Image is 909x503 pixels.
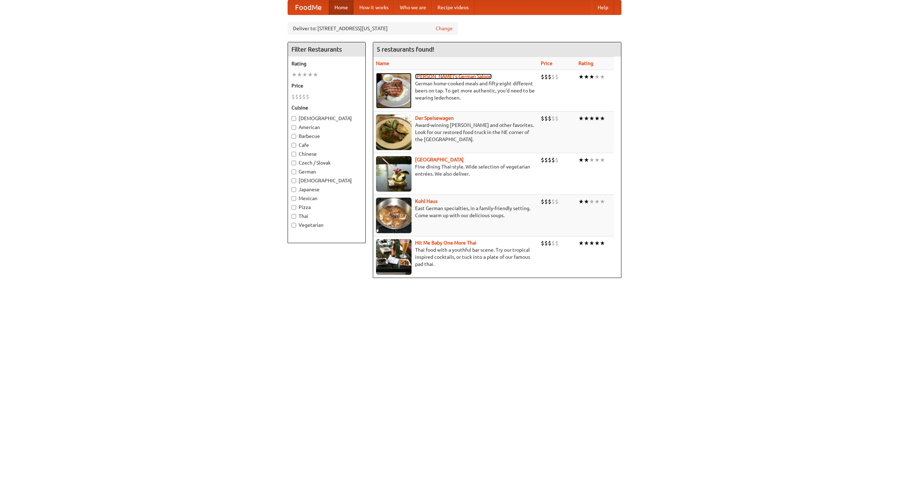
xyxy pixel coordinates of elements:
li: $ [548,198,551,205]
li: $ [544,73,548,81]
li: ★ [600,239,605,247]
p: German home-cooked meals and fifty-eight different beers on tap. To get more authentic, you'd nee... [376,80,535,101]
li: ★ [584,239,589,247]
li: $ [541,73,544,81]
a: How it works [354,0,394,15]
li: $ [548,156,551,164]
li: ★ [589,73,594,81]
li: ★ [589,239,594,247]
a: [GEOGRAPHIC_DATA] [415,157,464,162]
li: $ [551,198,555,205]
img: babythai.jpg [376,239,412,275]
a: Rating [578,60,593,66]
label: Vegetarian [292,221,362,229]
li: ★ [600,198,605,205]
li: $ [555,156,559,164]
input: Cafe [292,143,296,148]
label: Czech / Slovak [292,159,362,166]
img: speisewagen.jpg [376,114,412,150]
input: Japanese [292,187,296,192]
li: ★ [302,71,307,79]
li: ★ [313,71,318,79]
input: Mexican [292,196,296,201]
li: $ [541,156,544,164]
li: $ [548,239,551,247]
li: $ [551,239,555,247]
p: Fine dining Thai-style. Wide selection of vegetarian entrées. We also deliver. [376,163,535,177]
li: $ [548,73,551,81]
li: $ [544,198,548,205]
input: American [292,125,296,130]
li: ★ [584,73,589,81]
li: ★ [584,156,589,164]
li: ★ [578,114,584,122]
label: Pizza [292,204,362,211]
li: $ [551,73,555,81]
input: Czech / Slovak [292,161,296,165]
li: $ [541,198,544,205]
li: ★ [594,73,600,81]
li: ★ [578,73,584,81]
input: Chinese [292,152,296,156]
li: $ [544,114,548,122]
a: [PERSON_NAME]'s German Saloon [415,74,492,79]
input: [DEMOGRAPHIC_DATA] [292,178,296,183]
h5: Cuisine [292,104,362,111]
li: ★ [600,114,605,122]
li: ★ [600,73,605,81]
b: Hit Me Baby One More Thai [415,240,477,246]
li: $ [292,93,295,101]
img: kohlhaus.jpg [376,198,412,233]
li: $ [306,93,309,101]
input: Barbecue [292,134,296,139]
a: Who we are [394,0,432,15]
li: ★ [589,114,594,122]
a: FoodMe [288,0,329,15]
h4: Filter Restaurants [288,42,365,57]
a: Help [592,0,614,15]
li: ★ [589,198,594,205]
li: $ [544,156,548,164]
li: ★ [584,198,589,205]
a: Price [541,60,553,66]
p: Thai food with a youthful bar scene. Try our tropical inspired cocktails, or tuck into a plate of... [376,246,535,268]
a: Der Speisewagen [415,115,454,121]
input: [DEMOGRAPHIC_DATA] [292,116,296,121]
li: $ [544,239,548,247]
li: $ [302,93,306,101]
label: Barbecue [292,133,362,140]
label: German [292,168,362,175]
img: esthers.jpg [376,73,412,108]
li: $ [548,114,551,122]
li: ★ [578,198,584,205]
input: Pizza [292,205,296,210]
li: $ [541,239,544,247]
li: ★ [578,239,584,247]
li: ★ [307,71,313,79]
a: Home [329,0,354,15]
li: ★ [600,156,605,164]
label: Mexican [292,195,362,202]
li: $ [555,198,559,205]
ng-pluralize: 5 restaurants found! [377,46,434,53]
li: ★ [594,198,600,205]
li: ★ [589,156,594,164]
input: German [292,170,296,174]
input: Vegetarian [292,223,296,228]
label: [DEMOGRAPHIC_DATA] [292,115,362,122]
li: $ [299,93,302,101]
li: $ [541,114,544,122]
li: ★ [594,239,600,247]
a: Change [436,25,453,32]
li: ★ [594,156,600,164]
label: Japanese [292,186,362,193]
a: Kohl Haus [415,198,437,204]
p: East German specialties, in a family-friendly setting. Come warm up with our delicious soups. [376,205,535,219]
div: Deliver to: [STREET_ADDRESS][US_STATE] [288,22,458,35]
li: $ [555,114,559,122]
li: $ [555,73,559,81]
h5: Price [292,82,362,89]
